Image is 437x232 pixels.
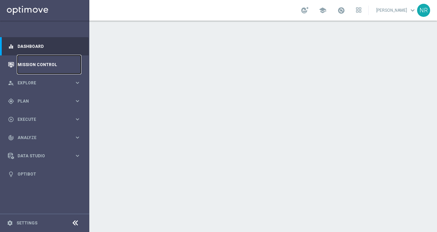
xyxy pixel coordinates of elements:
[8,171,81,177] button: lightbulb Optibot
[18,165,81,183] a: Optibot
[18,37,81,55] a: Dashboard
[8,37,81,55] div: Dashboard
[8,165,81,183] div: Optibot
[8,98,81,104] button: gps_fixed Plan keyboard_arrow_right
[8,135,74,141] div: Analyze
[409,7,416,14] span: keyboard_arrow_down
[8,80,14,86] i: person_search
[376,5,417,15] a: [PERSON_NAME]keyboard_arrow_down
[8,153,74,159] div: Data Studio
[18,154,74,158] span: Data Studio
[8,171,14,177] i: lightbulb
[7,220,13,226] i: settings
[8,43,14,50] i: equalizer
[18,117,74,122] span: Execute
[18,81,74,85] span: Explore
[18,136,74,140] span: Analyze
[8,62,81,67] button: Mission Control
[18,55,81,74] a: Mission Control
[319,7,326,14] span: school
[8,117,81,122] button: play_circle_outline Execute keyboard_arrow_right
[8,80,74,86] div: Explore
[8,135,14,141] i: track_changes
[8,135,81,140] button: track_changes Analyze keyboard_arrow_right
[8,98,74,104] div: Plan
[8,80,81,86] button: person_search Explore keyboard_arrow_right
[74,98,81,104] i: keyboard_arrow_right
[8,55,81,74] div: Mission Control
[74,80,81,86] i: keyboard_arrow_right
[74,134,81,141] i: keyboard_arrow_right
[8,153,81,159] button: Data Studio keyboard_arrow_right
[16,221,37,225] a: Settings
[18,99,74,103] span: Plan
[8,44,81,49] button: equalizer Dashboard
[8,116,14,123] i: play_circle_outline
[8,116,74,123] div: Execute
[8,98,14,104] i: gps_fixed
[74,116,81,123] i: keyboard_arrow_right
[417,4,430,17] div: NR
[74,152,81,159] i: keyboard_arrow_right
